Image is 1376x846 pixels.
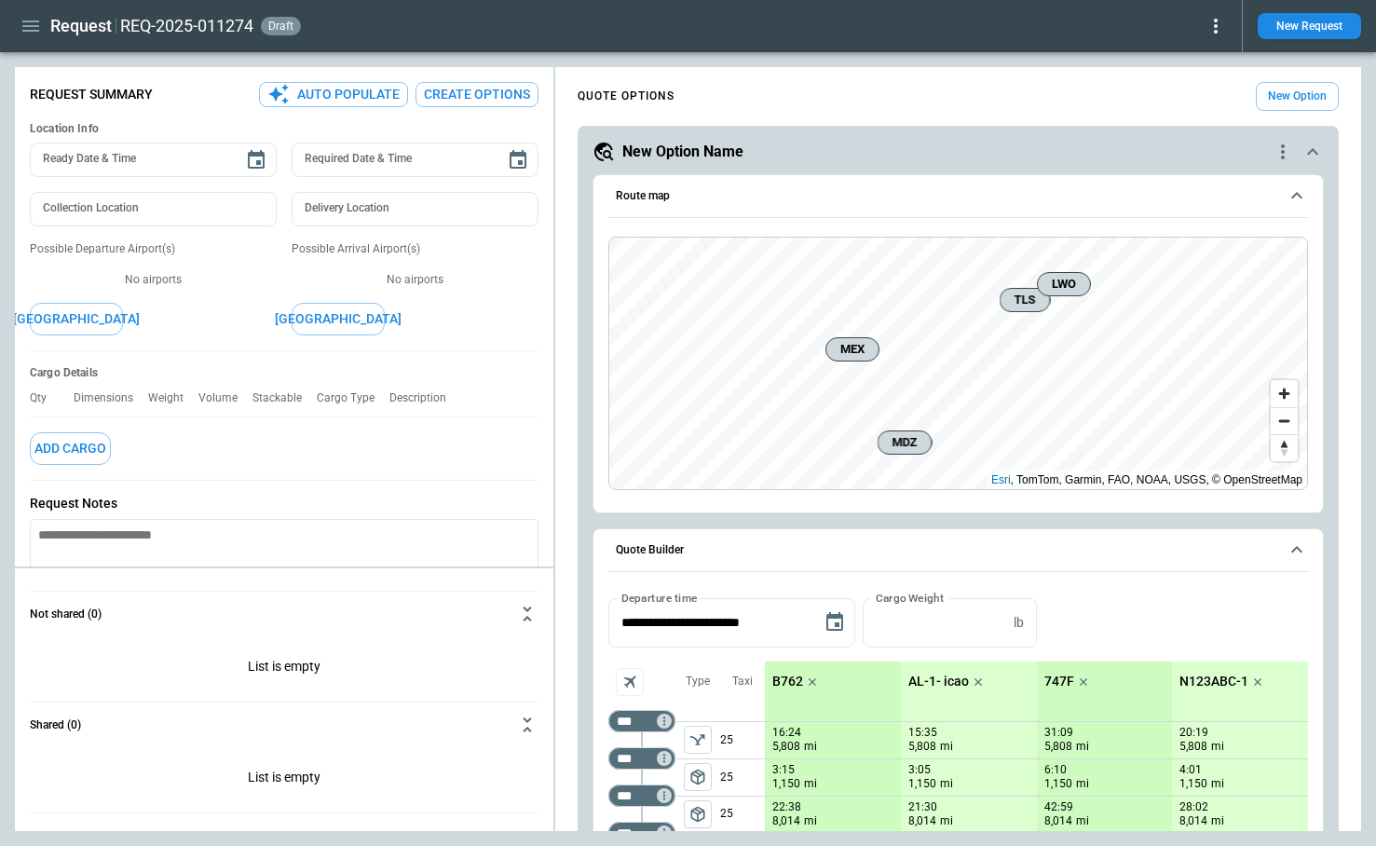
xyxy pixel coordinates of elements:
p: Taxi [732,674,753,689]
span: LWO [1045,275,1083,293]
button: Choose date, selected date is Aug 28, 2025 [816,604,853,641]
p: Volume [198,391,252,405]
div: Too short [608,710,675,732]
p: Possible Arrival Airport(s) [292,241,538,257]
button: Choose date [238,142,275,179]
canvas: Map [609,238,1307,489]
p: 3:15 [772,763,795,777]
p: 25 [720,759,765,796]
p: 21:30 [908,800,937,814]
p: 31:09 [1044,726,1073,740]
h6: Route map [616,190,670,202]
h6: Shared (0) [30,719,81,731]
button: New Option Namequote-option-actions [593,141,1324,163]
p: 8,014 [1044,813,1072,829]
p: 8,014 [1179,813,1207,829]
p: B762 [772,674,803,689]
button: Not shared (0) [30,592,538,636]
p: 16:24 [772,726,801,740]
p: Dimensions [74,391,148,405]
p: 25 [720,797,765,832]
p: mi [804,776,817,792]
label: Departure time [621,590,698,606]
button: Quote Builder [608,529,1308,572]
p: Request Notes [30,496,538,512]
button: Choose date [499,142,537,179]
h1: Request [50,15,112,37]
p: No airports [292,272,538,288]
div: quote-option-actions [1272,141,1294,163]
p: Cargo Type [317,391,389,405]
span: package_2 [688,805,707,824]
span: Type of sector [684,726,712,754]
div: Too short [608,785,675,807]
p: N123ABC-1 [1179,674,1248,689]
button: Add Cargo [30,432,111,465]
p: AL-1- icao [908,674,969,689]
h2: REQ-2025-011274 [120,15,253,37]
p: 5,808 [772,739,800,755]
p: mi [1211,776,1224,792]
p: List is empty [30,636,538,702]
p: Type [686,674,710,689]
p: mi [804,739,817,755]
span: TLS [1008,291,1042,309]
span: MEX [834,340,871,359]
p: 8,014 [908,813,936,829]
p: Qty [30,391,61,405]
p: 1,150 [908,776,936,792]
p: 3:05 [908,763,931,777]
p: Stackable [252,391,317,405]
p: mi [940,813,953,829]
span: package_2 [688,768,707,786]
p: No airports [30,272,277,288]
button: Reset bearing to north [1271,434,1298,461]
p: mi [1211,739,1224,755]
p: 1,150 [772,776,800,792]
p: mi [804,813,817,829]
p: 1,150 [1179,776,1207,792]
button: Zoom in [1271,380,1298,407]
button: New Option [1256,82,1339,111]
p: mi [1076,813,1089,829]
p: 5,808 [1179,739,1207,755]
p: mi [940,739,953,755]
p: 42:59 [1044,800,1073,814]
span: Type of sector [684,800,712,828]
a: Esri [991,473,1011,486]
h4: QUOTE OPTIONS [578,92,674,101]
button: Create Options [416,82,538,107]
button: Auto Populate [259,82,408,107]
button: left aligned [684,800,712,828]
div: Not shared (0) [30,747,538,812]
button: New Request [1258,13,1361,39]
button: [GEOGRAPHIC_DATA] [30,303,123,335]
label: Cargo Weight [876,590,944,606]
p: mi [940,776,953,792]
div: Route map [608,237,1308,490]
p: Weight [148,391,198,405]
h6: Cargo Details [30,366,538,380]
button: Route map [608,175,1308,218]
div: Not shared (0) [30,636,538,702]
h6: Quote Builder [616,544,684,556]
p: 5,808 [1044,739,1072,755]
p: 1,150 [1044,776,1072,792]
p: 4:01 [1179,763,1202,777]
p: lb [1014,615,1024,631]
p: 20:19 [1179,726,1208,740]
button: Zoom out [1271,407,1298,434]
h6: Not shared (0) [30,608,102,621]
p: 6:10 [1044,763,1067,777]
p: 5,808 [908,739,936,755]
button: left aligned [684,763,712,791]
span: MDZ [886,433,924,452]
p: 15:35 [908,726,937,740]
h6: Location Info [30,122,538,136]
button: [GEOGRAPHIC_DATA] [292,303,385,335]
div: Too short [608,747,675,770]
button: Shared (0) [30,703,538,747]
h5: New Option Name [622,142,743,162]
div: , TomTom, Garmin, FAO, NOAA, USGS, © OpenStreetMap [991,471,1302,489]
p: mi [1076,739,1089,755]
